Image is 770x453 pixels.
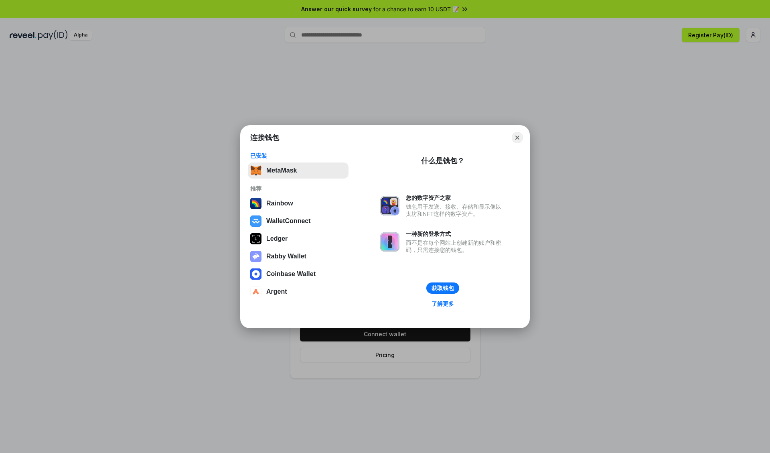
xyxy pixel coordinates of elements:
[266,200,293,207] div: Rainbow
[512,132,523,143] button: Close
[250,133,279,142] h1: 连接钱包
[406,203,505,217] div: 钱包用于发送、接收、存储和显示像以太坊和NFT这样的数字资产。
[250,152,346,159] div: 已安装
[266,288,287,295] div: Argent
[432,284,454,292] div: 获取钱包
[250,233,261,244] img: svg+xml,%3Csvg%20xmlns%3D%22http%3A%2F%2Fwww.w3.org%2F2000%2Fsvg%22%20width%3D%2228%22%20height%3...
[250,165,261,176] img: svg+xml,%3Csvg%20fill%3D%22none%22%20height%3D%2233%22%20viewBox%3D%220%200%2035%2033%22%20width%...
[248,266,349,282] button: Coinbase Wallet
[248,195,349,211] button: Rainbow
[406,230,505,238] div: 一种新的登录方式
[380,196,399,215] img: svg+xml,%3Csvg%20xmlns%3D%22http%3A%2F%2Fwww.w3.org%2F2000%2Fsvg%22%20fill%3D%22none%22%20viewBox...
[250,251,261,262] img: svg+xml,%3Csvg%20xmlns%3D%22http%3A%2F%2Fwww.w3.org%2F2000%2Fsvg%22%20fill%3D%22none%22%20viewBox...
[250,185,346,192] div: 推荐
[266,217,311,225] div: WalletConnect
[266,167,297,174] div: MetaMask
[250,198,261,209] img: svg+xml,%3Csvg%20width%3D%22120%22%20height%3D%22120%22%20viewBox%3D%220%200%20120%20120%22%20fil...
[250,215,261,227] img: svg+xml,%3Csvg%20width%3D%2228%22%20height%3D%2228%22%20viewBox%3D%220%200%2028%2028%22%20fill%3D...
[248,284,349,300] button: Argent
[250,286,261,297] img: svg+xml,%3Csvg%20width%3D%2228%22%20height%3D%2228%22%20viewBox%3D%220%200%2028%2028%22%20fill%3D...
[426,282,459,294] button: 获取钱包
[266,235,288,242] div: Ledger
[248,213,349,229] button: WalletConnect
[266,270,316,278] div: Coinbase Wallet
[248,248,349,264] button: Rabby Wallet
[427,299,459,309] a: 了解更多
[248,163,349,179] button: MetaMask
[380,232,399,252] img: svg+xml,%3Csvg%20xmlns%3D%22http%3A%2F%2Fwww.w3.org%2F2000%2Fsvg%22%20fill%3D%22none%22%20viewBox...
[432,300,454,307] div: 了解更多
[421,156,464,166] div: 什么是钱包？
[250,268,261,280] img: svg+xml,%3Csvg%20width%3D%2228%22%20height%3D%2228%22%20viewBox%3D%220%200%2028%2028%22%20fill%3D...
[406,194,505,201] div: 您的数字资产之家
[266,253,306,260] div: Rabby Wallet
[248,231,349,247] button: Ledger
[406,239,505,254] div: 而不是在每个网站上创建新的账户和密码，只需连接您的钱包。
